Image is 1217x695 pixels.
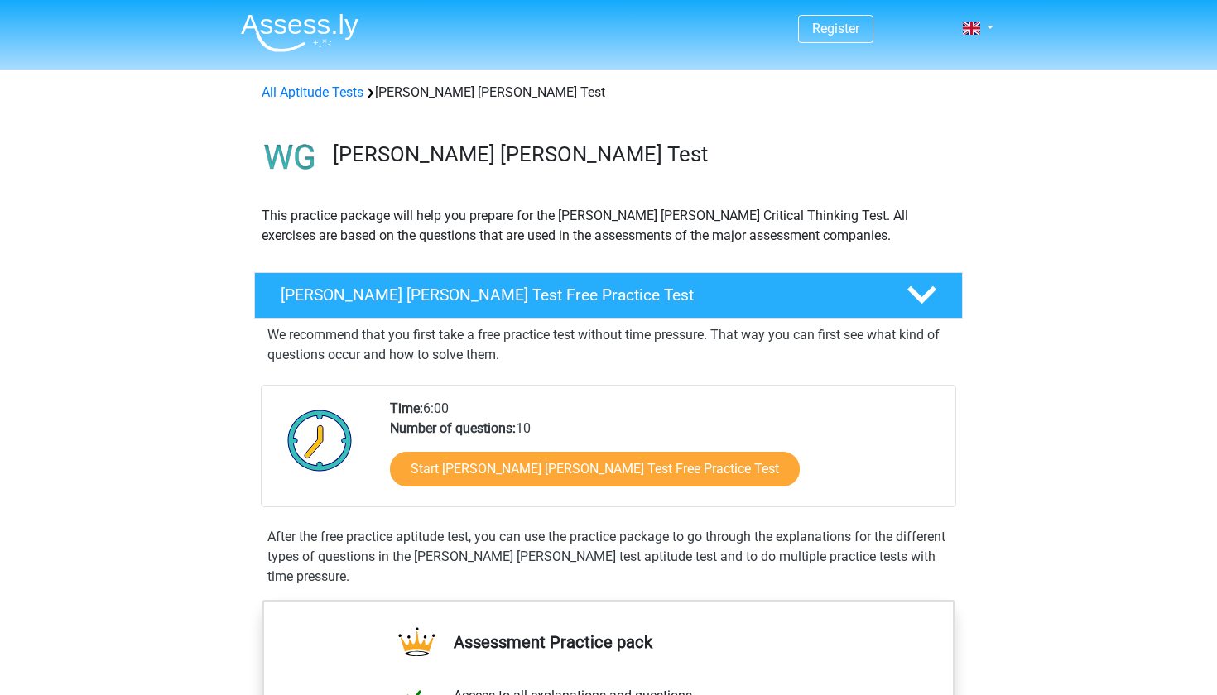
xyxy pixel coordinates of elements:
img: Assessly [241,13,358,52]
a: Start [PERSON_NAME] [PERSON_NAME] Test Free Practice Test [390,452,800,486]
a: Register [812,21,859,36]
img: watson glaser test [255,122,325,193]
b: Time: [390,400,423,416]
p: This practice package will help you prepare for the [PERSON_NAME] [PERSON_NAME] Critical Thinking... [262,206,955,246]
img: Clock [278,399,362,482]
a: All Aptitude Tests [262,84,363,100]
h4: [PERSON_NAME] [PERSON_NAME] Test Free Practice Test [281,285,880,304]
div: After the free practice aptitude test, you can use the practice package to go through the explana... [261,527,956,587]
h3: [PERSON_NAME] [PERSON_NAME] Test [333,141,950,167]
p: We recommend that you first take a free practice test without time pressure. That way you can fir... [267,325,950,365]
div: [PERSON_NAME] [PERSON_NAME] Test [255,83,962,103]
b: Number of questions: [390,420,516,436]
a: [PERSON_NAME] [PERSON_NAME] Test Free Practice Test [248,272,969,319]
div: 6:00 10 [378,399,955,506]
